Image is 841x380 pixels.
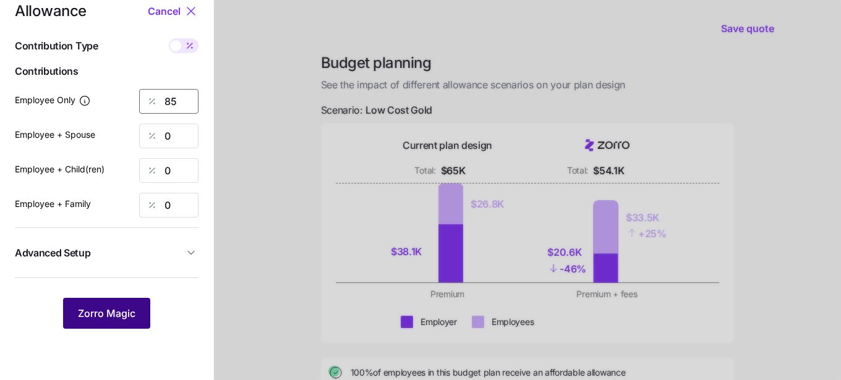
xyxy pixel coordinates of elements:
[15,38,98,54] span: Contribution Type
[15,128,95,141] label: Employee + Spouse
[148,4,181,19] span: Cancel
[148,4,184,19] button: Cancel
[15,64,199,79] span: Contributions
[15,245,91,261] span: Advanced Setup
[15,163,105,176] label: Employee + Child(ren)
[15,93,91,107] label: Employee Only
[63,298,150,329] button: Zorro Magic
[78,306,135,321] span: Zorro Magic
[15,197,91,211] label: Employee + Family
[15,4,87,19] span: Allowance
[15,238,199,268] button: Advanced Setup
